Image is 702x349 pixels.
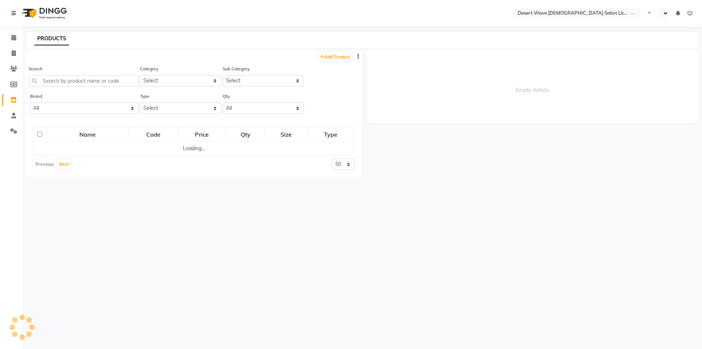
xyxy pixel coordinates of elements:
span: Empty details [366,50,698,123]
input: Search by product name or code [29,75,139,86]
label: Category [140,66,158,72]
div: Size [265,128,307,141]
div: Qty [227,128,264,141]
div: Name [47,128,128,141]
a: PRODUCTS [34,32,69,45]
div: Price [178,128,226,141]
label: Sub Category [223,66,250,72]
label: Search [29,66,42,72]
div: Type [308,128,354,141]
div: Code [129,128,177,141]
label: Brand [30,93,42,100]
a: Add Product [318,52,352,61]
label: Type [140,93,150,100]
td: Loading... [33,142,355,156]
label: Qty [223,93,230,100]
button: Next [57,159,71,170]
img: logo [19,3,69,23]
